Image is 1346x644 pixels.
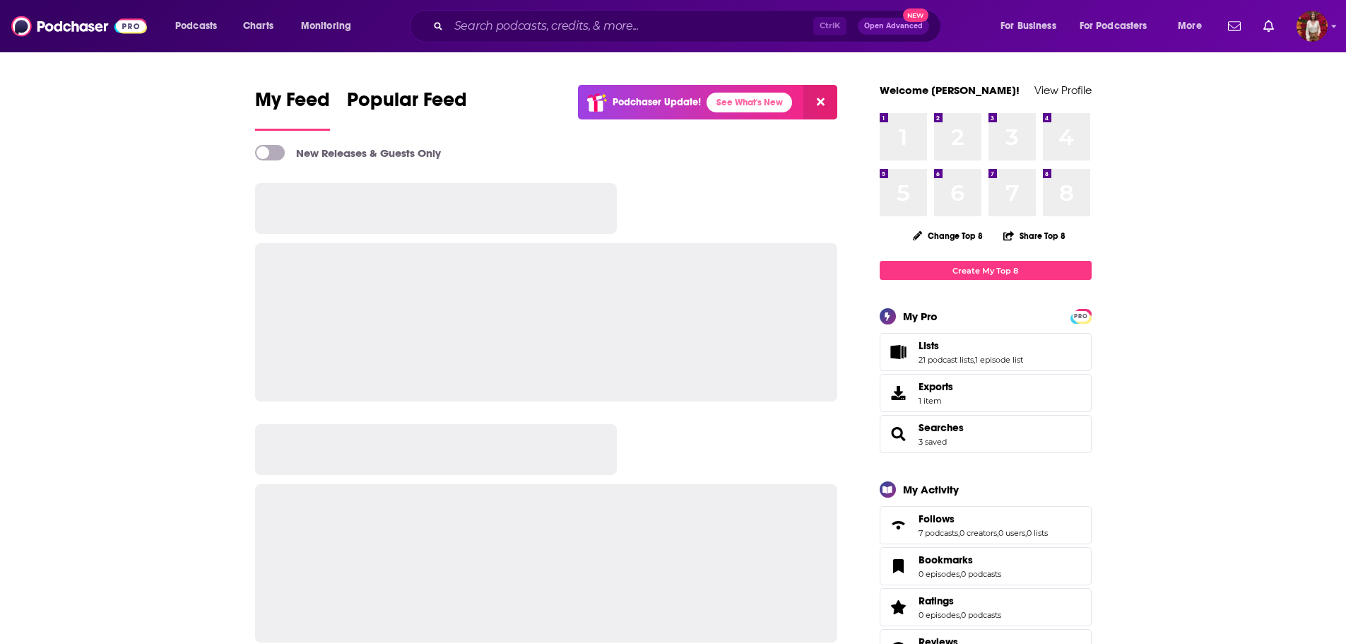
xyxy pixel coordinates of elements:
[449,15,813,37] input: Search podcasts, credits, & more...
[864,23,923,30] span: Open Advanced
[880,415,1092,453] span: Searches
[903,8,928,22] span: New
[1178,16,1202,36] span: More
[961,610,1001,620] a: 0 podcasts
[1003,222,1066,250] button: Share Top 8
[919,513,1048,525] a: Follows
[885,342,913,362] a: Lists
[291,15,370,37] button: open menu
[974,355,975,365] span: ,
[885,556,913,576] a: Bookmarks
[960,528,997,538] a: 0 creators
[975,355,1023,365] a: 1 episode list
[1297,11,1328,42] span: Logged in as laurendelguidice
[1073,310,1090,321] a: PRO
[880,261,1092,280] a: Create My Top 8
[880,83,1020,97] a: Welcome [PERSON_NAME]!
[1258,14,1280,38] a: Show notifications dropdown
[919,595,954,607] span: Ratings
[919,610,960,620] a: 0 episodes
[707,93,792,112] a: See What's New
[919,339,1023,352] a: Lists
[234,15,282,37] a: Charts
[880,547,1092,585] span: Bookmarks
[880,374,1092,412] a: Exports
[919,569,960,579] a: 0 episodes
[880,506,1092,544] span: Follows
[11,13,147,40] img: Podchaser - Follow, Share and Rate Podcasts
[958,528,960,538] span: ,
[880,333,1092,371] span: Lists
[960,610,961,620] span: ,
[1080,16,1147,36] span: For Podcasters
[347,88,467,120] span: Popular Feed
[960,569,961,579] span: ,
[613,96,701,108] p: Podchaser Update!
[919,528,958,538] a: 7 podcasts
[1027,528,1048,538] a: 0 lists
[175,16,217,36] span: Podcasts
[919,513,955,525] span: Follows
[243,16,273,36] span: Charts
[919,380,953,393] span: Exports
[255,145,441,160] a: New Releases & Guests Only
[423,10,955,42] div: Search podcasts, credits, & more...
[301,16,351,36] span: Monitoring
[961,569,1001,579] a: 0 podcasts
[813,17,846,35] span: Ctrl K
[1070,15,1168,37] button: open menu
[858,18,929,35] button: Open AdvancedNew
[255,88,330,120] span: My Feed
[1073,311,1090,322] span: PRO
[165,15,235,37] button: open menu
[991,15,1074,37] button: open menu
[885,383,913,403] span: Exports
[919,554,1001,566] a: Bookmarks
[880,588,1092,626] span: Ratings
[919,437,947,447] a: 3 saved
[904,227,992,245] button: Change Top 8
[903,310,938,323] div: My Pro
[919,554,973,566] span: Bookmarks
[885,515,913,535] a: Follows
[885,597,913,617] a: Ratings
[919,339,939,352] span: Lists
[1025,528,1027,538] span: ,
[1168,15,1220,37] button: open menu
[1297,11,1328,42] button: Show profile menu
[1034,83,1092,97] a: View Profile
[919,396,953,406] span: 1 item
[919,355,974,365] a: 21 podcast lists
[998,528,1025,538] a: 0 users
[347,88,467,131] a: Popular Feed
[919,595,1001,607] a: Ratings
[1297,11,1328,42] img: User Profile
[903,483,959,496] div: My Activity
[885,424,913,444] a: Searches
[1222,14,1246,38] a: Show notifications dropdown
[1000,16,1056,36] span: For Business
[255,88,330,131] a: My Feed
[997,528,998,538] span: ,
[919,421,964,434] a: Searches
